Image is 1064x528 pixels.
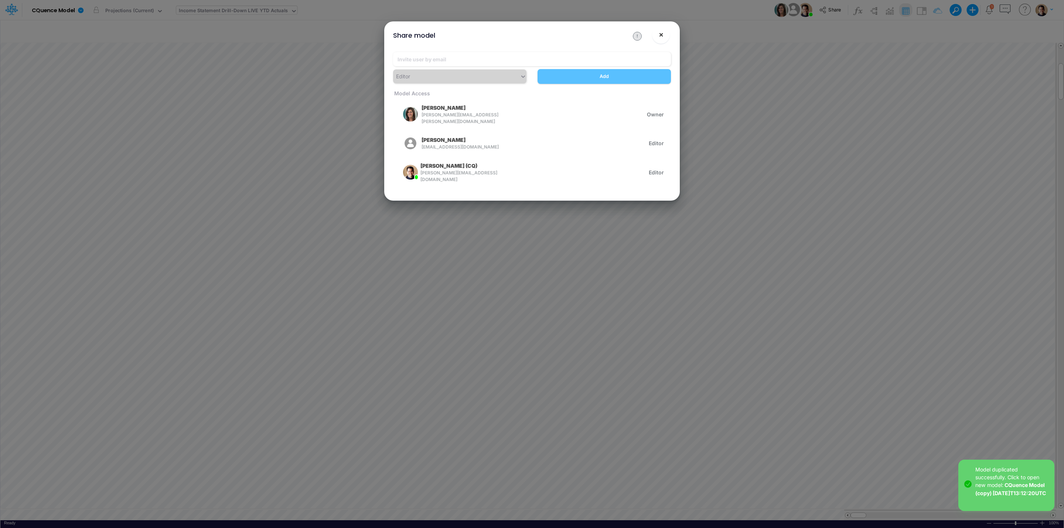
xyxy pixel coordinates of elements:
span: Editor [649,139,664,147]
span: [PERSON_NAME][EMAIL_ADDRESS][DOMAIN_NAME] [420,170,503,183]
span: [PERSON_NAME][EMAIL_ADDRESS][PERSON_NAME][DOMAIN_NAME] [422,112,503,125]
p: Model duplicated successfully. Click to open new model: [975,466,1048,497]
span: Editor [649,168,664,176]
p: [PERSON_NAME] (CQ) [420,162,477,170]
img: rounded user avatar [403,136,418,151]
a: CQuence Model (copy) [DATE]T13:12:20UTC [975,482,1046,496]
span: Owner [647,110,664,118]
button: Close [652,26,670,44]
span: [EMAIL_ADDRESS][DOMAIN_NAME] [422,144,499,150]
button: ! [633,32,642,41]
span: Model Access [393,90,430,96]
input: Invite user by email [393,52,671,66]
p: [PERSON_NAME] [422,104,465,112]
img: rounded user avatar [403,165,418,180]
p: [PERSON_NAME] [422,136,465,144]
span: × [659,30,664,39]
img: rounded user avatar [403,107,418,122]
div: Share model [393,30,435,40]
